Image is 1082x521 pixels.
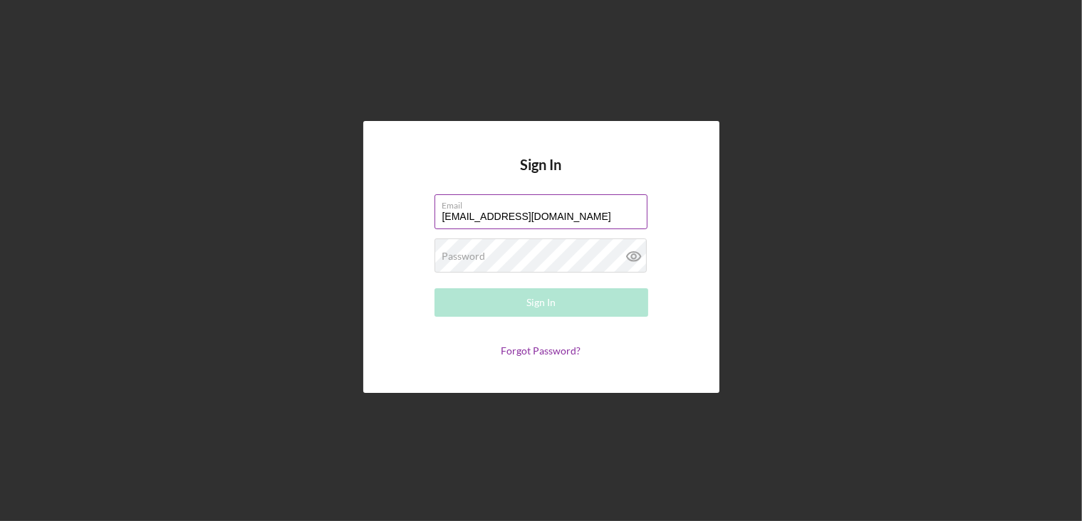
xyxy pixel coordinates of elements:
button: Sign In [435,288,648,317]
div: Sign In [526,288,556,317]
label: Password [442,251,486,262]
label: Email [442,195,647,211]
h4: Sign In [521,157,562,194]
a: Forgot Password? [501,344,581,357]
